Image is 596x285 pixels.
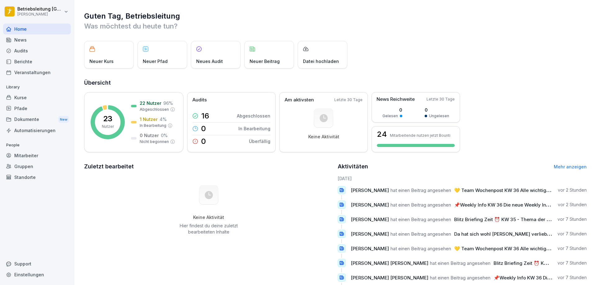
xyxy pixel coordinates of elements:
span: hat einen Beitrag angesehen [391,216,451,222]
p: Am aktivsten [285,96,314,104]
span: [PERSON_NAME] [PERSON_NAME] [351,260,428,266]
p: Betriebsleitung [GEOGRAPHIC_DATA] [17,7,63,12]
div: Dokumente [3,114,71,125]
p: Neuer Kurs [89,58,114,65]
p: Neuer Beitrag [250,58,280,65]
a: Mehr anzeigen [554,164,587,169]
a: Audits [3,45,71,56]
a: News [3,34,71,45]
h1: Guten Tag, Betriebsleitung [84,11,587,21]
h3: 24 [377,131,387,138]
span: Blitz Briefing Zeit ⏰ KW 35 - Thema der Woche: Dips / Saucen [454,216,596,222]
a: Veranstaltungen [3,67,71,78]
p: Was möchtest du heute tun? [84,21,587,31]
h2: Übersicht [84,78,587,87]
p: 96 % [163,100,173,106]
span: [PERSON_NAME] [351,202,389,208]
span: [PERSON_NAME] [351,216,389,222]
p: Datei hochladen [303,58,339,65]
p: Abgeschlossen [237,113,270,119]
p: Ungelesen [429,113,449,119]
p: 16 [201,112,209,120]
p: [PERSON_NAME] [17,12,63,16]
p: Abgeschlossen [140,107,169,112]
h6: [DATE] [338,175,587,182]
p: Neuer Pfad [143,58,168,65]
p: Gelesen [382,113,398,119]
p: 0 [425,107,449,113]
p: vor 7 Stunden [558,245,587,252]
p: 0 [201,138,206,145]
a: Home [3,24,71,34]
a: Einstellungen [3,269,71,280]
p: 23 [103,115,112,122]
a: DokumenteNew [3,114,71,125]
h2: Aktivitäten [338,162,368,171]
a: Mitarbeiter [3,150,71,161]
p: 0 [201,125,206,132]
p: Überfällig [249,138,270,145]
h5: Keine Aktivität [177,215,240,220]
span: [PERSON_NAME] [PERSON_NAME] [351,275,428,281]
p: Nicht begonnen [140,139,169,145]
p: Audits [192,96,207,104]
p: Neues Audit [196,58,223,65]
p: Mitarbeitende nutzen jetzt Bounti [390,133,450,138]
a: Automatisierungen [3,125,71,136]
p: vor 2 Stunden [558,202,587,208]
p: News Reichweite [377,96,415,103]
p: Letzte 30 Tage [334,97,363,103]
p: Hier findest du deine zuletzt bearbeiteten Inhalte [177,223,240,235]
p: vor 7 Stunden [558,274,587,281]
span: [PERSON_NAME] [351,187,389,193]
p: Nutzer [102,124,114,129]
p: Library [3,82,71,92]
a: Standorte [3,172,71,183]
p: Keine Aktivität [308,134,339,140]
div: Support [3,258,71,269]
p: 0 [382,107,402,113]
p: 4 % [160,116,167,122]
a: Pfade [3,103,71,114]
a: Kurse [3,92,71,103]
span: hat einen Beitrag angesehen [391,202,451,208]
p: vor 7 Stunden [558,231,587,237]
div: New [58,116,69,123]
p: 0 % [161,132,168,139]
span: hat einen Beitrag angesehen [430,275,490,281]
p: vor 7 Stunden [558,260,587,266]
a: Berichte [3,56,71,67]
p: People [3,140,71,150]
span: hat einen Beitrag angesehen [391,187,451,193]
a: Gruppen [3,161,71,172]
p: 0 Nutzer [140,132,159,139]
p: In Bearbeitung [238,125,270,132]
p: vor 2 Stunden [558,187,587,193]
p: Letzte 30 Tage [427,96,455,102]
p: 22 Nutzer [140,100,161,106]
p: 1 Nutzer [140,116,158,122]
span: [PERSON_NAME] [351,246,389,252]
span: hat einen Beitrag angesehen [391,246,451,252]
p: vor 7 Stunden [558,216,587,222]
span: [PERSON_NAME] [351,231,389,237]
span: hat einen Beitrag angesehen [430,260,490,266]
span: hat einen Beitrag angesehen [391,231,451,237]
p: In Bearbeitung [140,123,166,128]
h2: Zuletzt bearbeitet [84,162,333,171]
